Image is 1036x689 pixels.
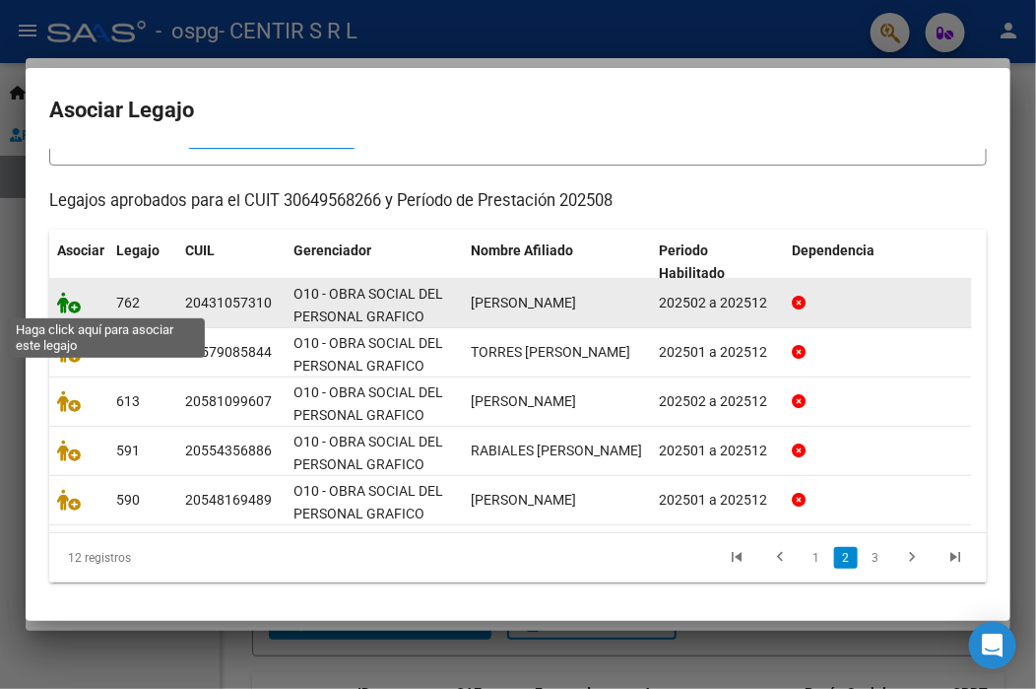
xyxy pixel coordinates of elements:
datatable-header-cell: CUIL [177,230,286,295]
span: O10 - OBRA SOCIAL DEL PERSONAL GRAFICO [293,335,443,374]
a: go to previous page [761,547,799,569]
datatable-header-cell: Dependencia [784,230,972,295]
datatable-header-cell: Gerenciador [286,230,463,295]
datatable-header-cell: Asociar [49,230,108,295]
a: 1 [805,547,828,569]
div: Open Intercom Messenger [969,622,1016,669]
span: 591 [116,443,140,458]
span: 762 [116,295,140,310]
div: 20581099607 [185,390,272,413]
span: AHUMADA FRANCO NICOLAS [471,295,576,310]
span: Asociar [57,242,104,258]
a: 3 [864,547,887,569]
span: Periodo Habilitado [659,242,725,281]
div: 202501 a 202512 [659,489,776,512]
span: O10 - OBRA SOCIAL DEL PERSONAL GRAFICO [293,384,443,423]
span: Dependencia [792,242,874,258]
a: 2 [834,547,858,569]
span: Legajo [116,242,160,258]
span: 691 [116,344,140,360]
div: 202502 a 202512 [659,292,776,314]
datatable-header-cell: Legajo [108,230,177,295]
a: go to first page [718,547,755,569]
span: CUIL [185,242,215,258]
span: MIRANDA CIRO JOAQUIN [471,393,576,409]
span: Gerenciador [293,242,371,258]
div: 20548169489 [185,489,272,512]
span: PRIETO MATEO NICOLAS [471,492,576,508]
span: RABIALES SANTINO JULIAN [471,443,642,458]
h2: Asociar Legajo [49,92,987,129]
span: O10 - OBRA SOCIAL DEL PERSONAL GRAFICO [293,434,443,472]
span: O10 - OBRA SOCIAL DEL PERSONAL GRAFICO [293,286,443,324]
div: 12 registros [49,533,233,583]
datatable-header-cell: Periodo Habilitado [651,230,784,295]
span: TORRES FABIAN LEON VALENTIN [471,344,630,360]
datatable-header-cell: Nombre Afiliado [463,230,651,295]
div: 20554356886 [185,440,272,462]
p: Legajos aprobados para el CUIT 30649568266 y Período de Prestación 202508 [49,189,987,214]
div: 202501 a 202512 [659,341,776,364]
li: page 2 [831,541,861,575]
div: 202502 a 202512 [659,390,776,413]
div: 202501 a 202512 [659,440,776,462]
span: Nombre Afiliado [471,242,573,258]
a: go to next page [893,547,931,569]
a: go to last page [937,547,974,569]
li: page 1 [802,541,831,575]
li: page 3 [861,541,890,575]
div: 20431057310 [185,292,272,314]
span: 590 [116,492,140,508]
span: 613 [116,393,140,409]
span: O10 - OBRA SOCIAL DEL PERSONAL GRAFICO [293,483,443,521]
div: 20579085844 [185,341,272,364]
